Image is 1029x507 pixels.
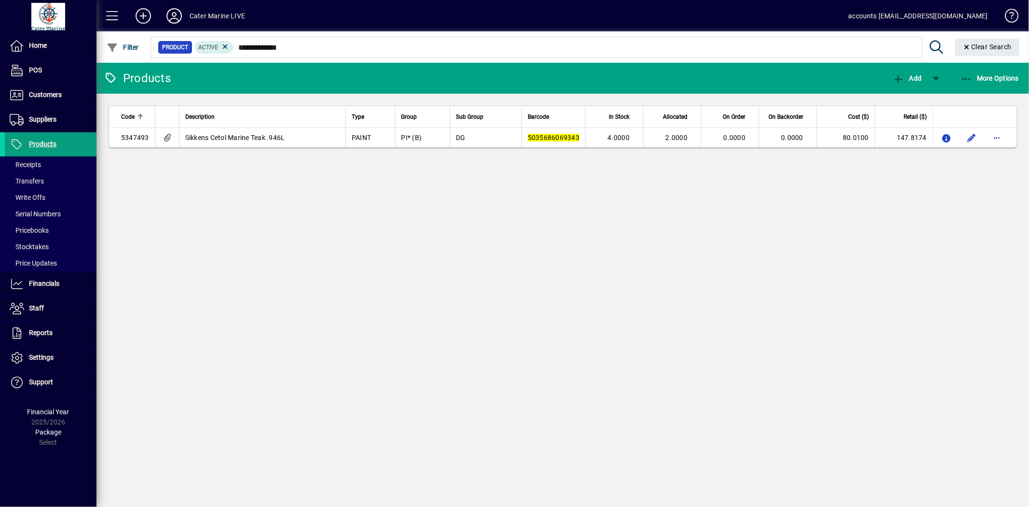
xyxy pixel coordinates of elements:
[185,112,340,122] div: Description
[5,370,96,394] a: Support
[195,41,233,54] mat-chip: Activation Status: Active
[528,112,579,122] div: Barcode
[456,112,483,122] span: Sub Group
[352,134,371,141] span: PAINT
[5,83,96,107] a: Customers
[401,134,422,141] span: PI* (B)
[5,296,96,321] a: Staff
[875,128,933,147] td: 147.8174
[5,156,96,173] a: Receipts
[5,173,96,189] a: Transfers
[456,112,516,122] div: Sub Group
[849,8,988,24] div: accounts [EMAIL_ADDRESS][DOMAIN_NAME]
[5,34,96,58] a: Home
[10,210,61,218] span: Serial Numbers
[5,239,96,255] a: Stocktakes
[890,70,924,87] button: Add
[707,112,754,122] div: On Order
[29,280,59,287] span: Financials
[29,378,53,386] span: Support
[185,112,215,122] span: Description
[401,112,444,122] div: Group
[768,112,803,122] span: On Backorder
[649,112,696,122] div: Allocated
[29,66,42,74] span: POS
[29,115,56,123] span: Suppliers
[10,194,45,201] span: Write Offs
[121,112,149,122] div: Code
[5,255,96,271] a: Price Updates
[663,112,687,122] span: Allocated
[104,70,171,86] div: Products
[185,134,285,141] span: Sikkens Cetol Marine Teak .946L
[782,134,804,141] span: 0.0000
[955,39,1020,56] button: Clear
[998,2,1017,33] a: Knowledge Base
[190,8,245,24] div: Cater Marine LIVE
[591,112,638,122] div: In Stock
[892,74,921,82] span: Add
[765,112,812,122] div: On Backorder
[528,112,549,122] span: Barcode
[10,243,49,251] span: Stocktakes
[989,130,1004,145] button: More options
[121,112,135,122] span: Code
[963,43,1012,51] span: Clear Search
[848,112,869,122] span: Cost ($)
[5,108,96,132] a: Suppliers
[29,304,44,312] span: Staff
[29,42,47,49] span: Home
[107,43,139,51] span: Filter
[904,112,927,122] span: Retail ($)
[817,128,875,147] td: 80.0100
[609,112,630,122] span: In Stock
[10,259,57,267] span: Price Updates
[29,140,56,148] span: Products
[199,44,219,51] span: Active
[352,112,364,122] span: Type
[958,70,1022,87] button: More Options
[29,329,53,337] span: Reports
[35,428,61,436] span: Package
[29,353,54,361] span: Settings
[401,112,417,122] span: Group
[5,321,96,345] a: Reports
[162,42,188,52] span: Product
[29,91,62,99] span: Customers
[5,189,96,206] a: Write Offs
[723,112,745,122] span: On Order
[128,7,159,25] button: Add
[10,226,49,234] span: Pricebooks
[608,134,630,141] span: 4.0000
[5,222,96,239] a: Pricebooks
[5,346,96,370] a: Settings
[456,134,466,141] span: DG
[5,206,96,222] a: Serial Numbers
[10,177,44,185] span: Transfers
[27,408,69,416] span: Financial Year
[121,134,149,141] span: 5347493
[5,272,96,296] a: Financials
[964,130,979,145] button: Edit
[5,58,96,83] a: POS
[724,134,746,141] span: 0.0000
[104,39,141,56] button: Filter
[159,7,190,25] button: Profile
[666,134,688,141] span: 2.0000
[352,112,389,122] div: Type
[960,74,1019,82] span: More Options
[528,134,579,141] em: 5035686069343
[10,161,41,169] span: Receipts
